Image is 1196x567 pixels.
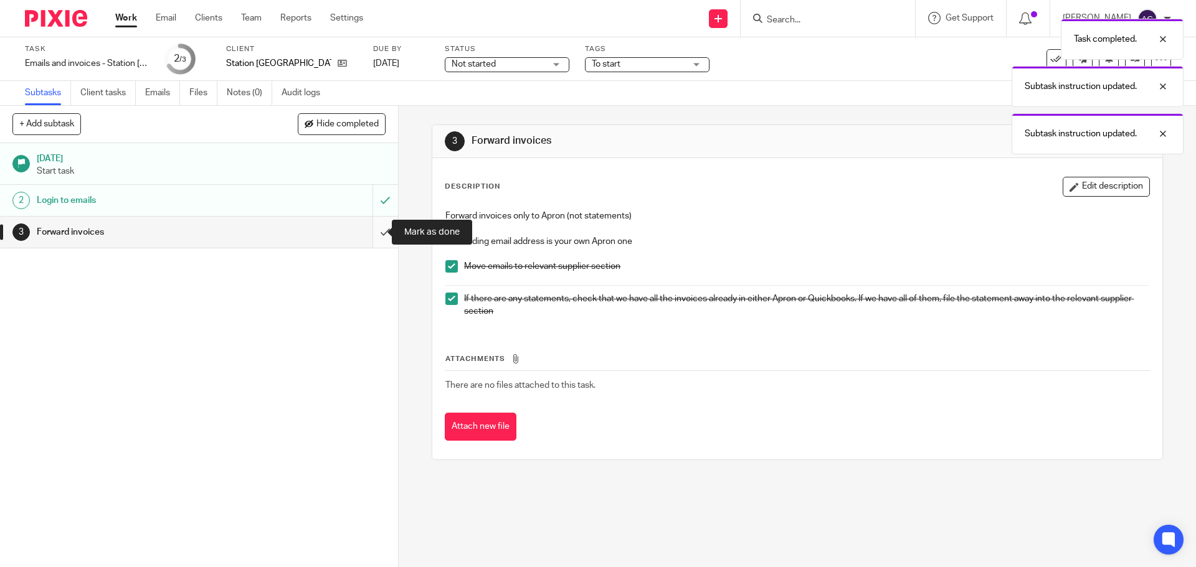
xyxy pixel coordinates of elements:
[445,210,1149,222] p: Forward invoices only to Apron (not statements)
[585,44,710,54] label: Tags
[592,60,620,68] span: To start
[445,131,465,151] div: 3
[445,413,516,441] button: Attach new file
[179,56,186,63] small: /3
[1074,33,1137,45] p: Task completed.
[37,223,252,241] h1: Forward invoices
[298,113,386,134] button: Hide completed
[445,235,1149,248] p: Forwarding email address is your own Apron one
[156,12,176,24] a: Email
[25,57,149,70] div: Emails and invoices - Station [GEOGRAPHIC_DATA] - [DATE]
[37,149,386,165] h1: [DATE]
[227,81,272,105] a: Notes (0)
[472,134,824,148] h1: Forward invoices
[445,381,596,390] span: There are no files attached to this task.
[12,223,30,241] div: 3
[445,44,569,54] label: Status
[1063,177,1150,197] button: Edit description
[373,59,399,68] span: [DATE]
[280,12,311,24] a: Reports
[1025,80,1137,93] p: Subtask instruction updated.
[316,119,379,129] span: Hide completed
[25,81,71,105] a: Subtasks
[12,113,81,134] button: + Add subtask
[445,182,500,192] p: Description
[241,12,262,24] a: Team
[12,192,30,209] div: 2
[330,12,363,24] a: Settings
[1025,128,1137,140] p: Subtask instruction updated.
[37,191,252,210] h1: Login to emails
[373,44,429,54] label: Due by
[25,44,149,54] label: Task
[189,81,217,105] a: Files
[226,44,358,54] label: Client
[464,260,1149,273] p: Move emails to relevant supplier section
[25,10,87,27] img: Pixie
[282,81,330,105] a: Audit logs
[1137,9,1157,29] img: svg%3E
[174,52,186,66] div: 2
[25,57,149,70] div: Emails and invoices - Station South - Aisha - Tuesday
[464,293,1149,318] p: If there are any statements, check that we have all the invoices already in either Apron or Quick...
[145,81,180,105] a: Emails
[115,12,137,24] a: Work
[195,12,222,24] a: Clients
[80,81,136,105] a: Client tasks
[226,57,331,70] p: Station [GEOGRAPHIC_DATA]
[37,165,386,177] p: Start task
[445,355,505,362] span: Attachments
[452,60,496,68] span: Not started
